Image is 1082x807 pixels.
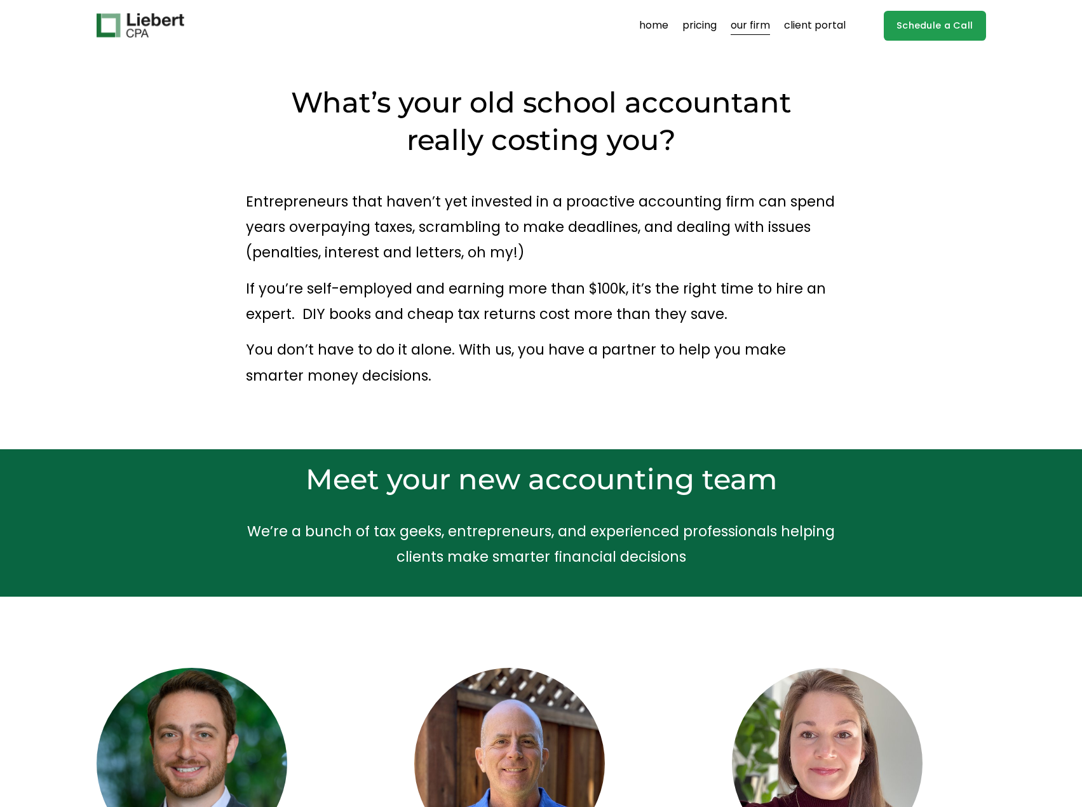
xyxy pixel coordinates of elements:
p: Entrepreneurs that haven’t yet invested in a proactive accounting firm can spend years overpaying... [246,189,837,266]
a: home [639,15,668,36]
p: You don’t have to do it alone. With us, you have a partner to help you make smarter money decisions. [246,337,837,388]
p: We’re a bunch of tax geeks, entrepreneurs, and experienced professionals helping clients make sma... [246,519,837,570]
a: pricing [682,15,717,36]
h2: Meet your new accounting team [246,461,837,498]
a: client portal [784,15,846,36]
img: Liebert CPA [97,13,184,37]
a: Schedule a Call [884,11,986,41]
h2: What’s your old school accountant really costing you? [283,84,799,158]
p: If you’re self-employed and earning more than $100k, it’s the right time to hire an expert. DIY b... [246,276,837,327]
a: our firm [731,15,770,36]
